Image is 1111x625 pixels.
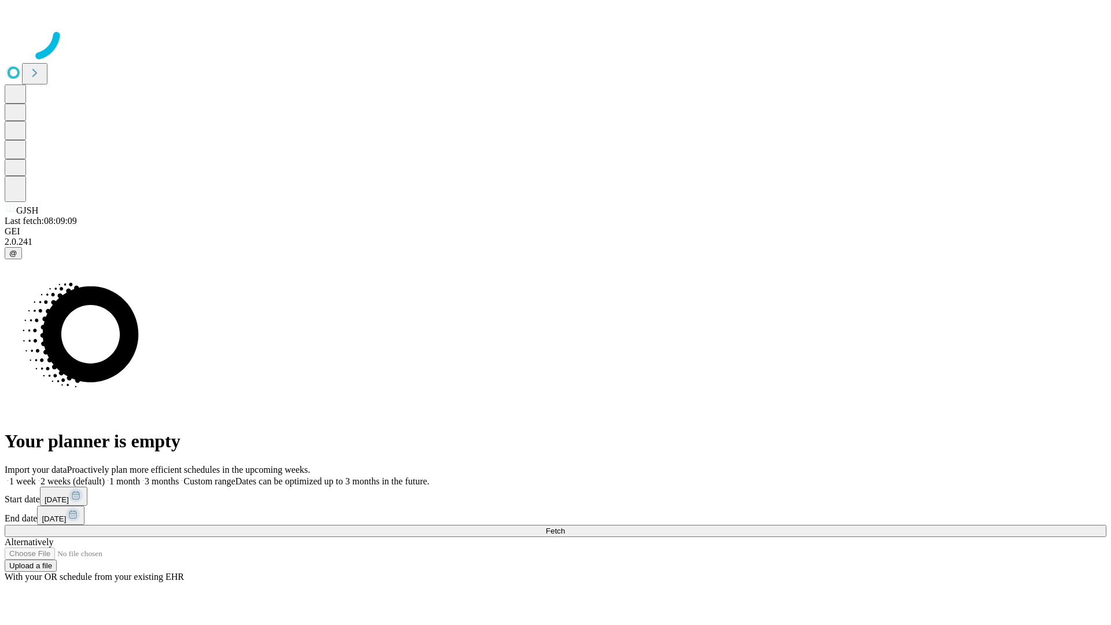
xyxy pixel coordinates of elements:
[45,495,69,504] span: [DATE]
[5,506,1106,525] div: End date
[9,476,36,486] span: 1 week
[9,249,17,258] span: @
[5,487,1106,506] div: Start date
[5,237,1106,247] div: 2.0.241
[145,476,179,486] span: 3 months
[67,465,310,475] span: Proactively plan more efficient schedules in the upcoming weeks.
[40,487,87,506] button: [DATE]
[5,216,77,226] span: Last fetch: 08:09:09
[109,476,140,486] span: 1 month
[42,514,66,523] span: [DATE]
[5,226,1106,237] div: GEI
[5,537,53,547] span: Alternatively
[183,476,235,486] span: Custom range
[236,476,429,486] span: Dates can be optimized up to 3 months in the future.
[5,431,1106,452] h1: Your planner is empty
[5,572,184,582] span: With your OR schedule from your existing EHR
[546,527,565,535] span: Fetch
[5,525,1106,537] button: Fetch
[16,205,38,215] span: GJSH
[5,465,67,475] span: Import your data
[5,247,22,259] button: @
[5,560,57,572] button: Upload a file
[37,506,84,525] button: [DATE]
[41,476,105,486] span: 2 weeks (default)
